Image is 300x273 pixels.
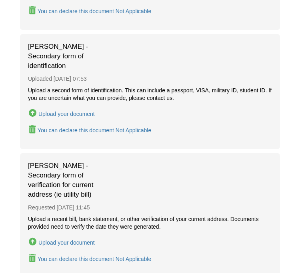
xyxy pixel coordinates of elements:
button: Upload Jose Quintero - Secondary form of identification [28,108,96,119]
span: [PERSON_NAME] - Secondary form of identification [28,42,108,71]
div: Upload your document [38,111,95,117]
span: [PERSON_NAME] - Secondary form of verification for current address (ie utility bill) [28,161,108,200]
button: Upload Jose Quintero - Secondary form of verification for current address (ie utility bill) [28,236,96,248]
div: Uploaded [DATE] 07:53 [28,71,272,87]
div: You can declare this document Not Applicable [38,8,151,14]
div: Upload your document [38,239,95,246]
div: You can declare this document Not Applicable [38,256,151,262]
div: Upload a second form of identification. This can include a passport, VISA, military ID, student I... [28,87,272,102]
button: Declare Jose Quintero - Secondary form of identification not applicable [28,125,152,136]
button: Declare Jose Quintero - Secondary form of verification for current address (ie utility bill) not ... [28,253,152,264]
div: You can declare this document Not Applicable [38,127,151,134]
div: Upload a recent bill, bank statement, or other verification of your current address. Documents pr... [28,215,272,231]
button: Declare Jose Quintero - Most Recent statement for AMARILLO NB not applicable [28,6,152,16]
div: Requested [DATE] 11:45 [28,200,272,215]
